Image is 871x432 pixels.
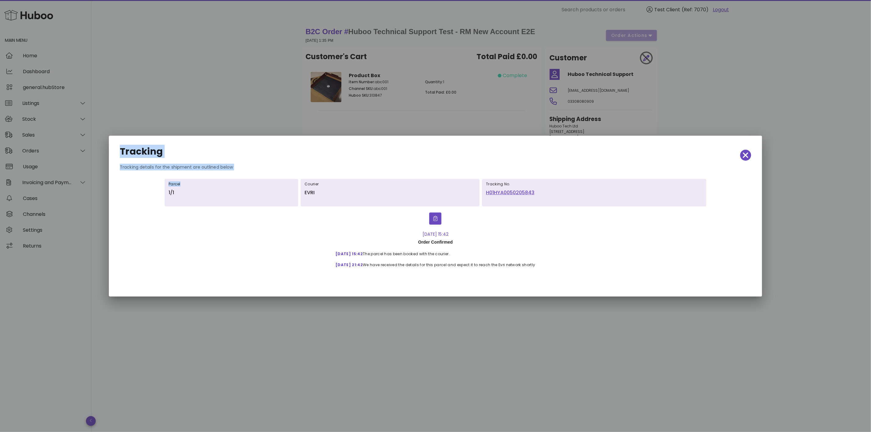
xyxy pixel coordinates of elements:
[169,189,294,196] p: 1/1
[115,164,756,175] div: Tracking details for the shipment are outlined below
[331,231,540,237] div: [DATE] 15:42
[331,247,540,258] div: The parcel has been booked with the courier.
[169,182,294,187] h6: Parcel
[336,262,363,267] span: [DATE] 21:42
[486,189,702,196] a: H01HYA0050205843
[120,147,163,156] h2: Tracking
[336,251,363,256] span: [DATE] 15:42
[331,237,540,247] div: Order Confirmed
[305,189,476,196] p: EVRI
[331,258,540,269] div: We have received the details for this parcel and expect it to reach the Evri network shortly
[305,182,476,187] h6: Courier
[486,182,702,187] h6: Tracking No.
